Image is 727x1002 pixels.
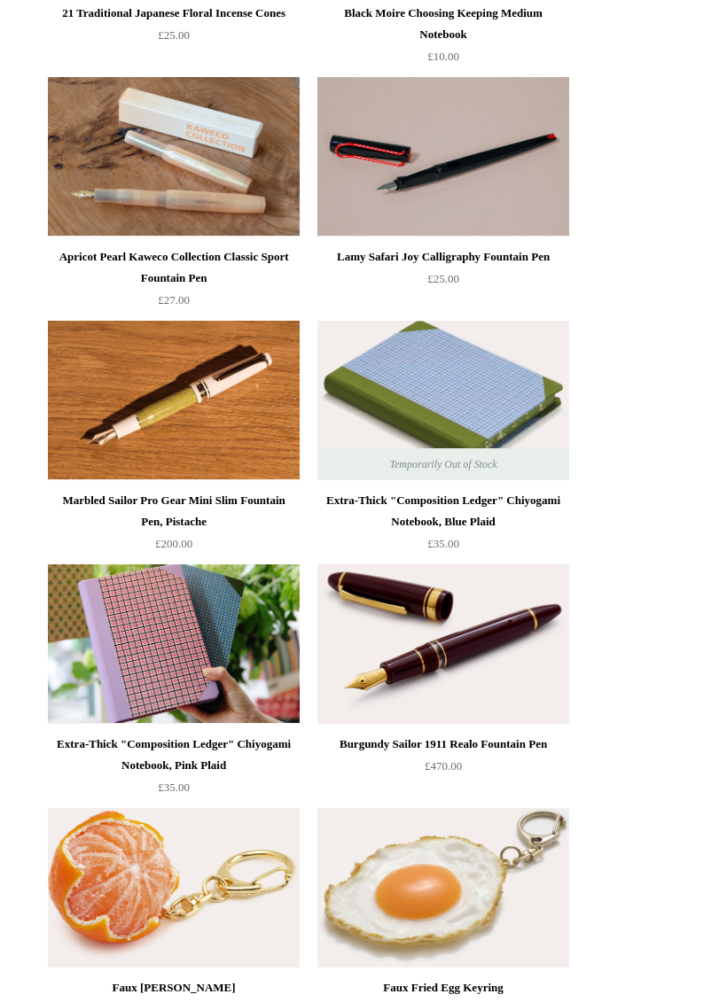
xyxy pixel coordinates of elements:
a: Extra-Thick "Composition Ledger" Chiyogami Notebook, Pink Plaid Extra-Thick "Composition Ledger" ... [48,565,300,725]
img: Marbled Sailor Pro Gear Mini Slim Fountain Pen, Pistache [48,322,300,481]
div: Extra-Thick "Composition Ledger" Chiyogami Notebook, Pink Plaid [52,734,295,777]
a: Black Moire Choosing Keeping Medium Notebook £10.00 [317,4,569,76]
a: Lamy Safari Joy Calligraphy Fountain Pen Lamy Safari Joy Calligraphy Fountain Pen [317,78,569,237]
a: Extra-Thick "Composition Ledger" Chiyogami Notebook, Blue Plaid £35.00 [317,491,569,563]
a: Burgundy Sailor 1911 Realo Fountain Pen £470.00 [317,734,569,807]
a: Burgundy Sailor 1911 Realo Fountain Pen Burgundy Sailor 1911 Realo Fountain Pen [317,565,569,725]
div: Apricot Pearl Kaweco Collection Classic Sport Fountain Pen [52,247,295,290]
img: Apricot Pearl Kaweco Collection Classic Sport Fountain Pen [48,78,300,237]
a: Apricot Pearl Kaweco Collection Classic Sport Fountain Pen Apricot Pearl Kaweco Collection Classi... [48,78,300,237]
a: 21 Traditional Japanese Floral Incense Cones £25.00 [48,4,300,76]
div: Extra-Thick "Composition Ledger" Chiyogami Notebook, Blue Plaid [322,491,565,533]
span: £10.00 [427,50,459,64]
span: £25.00 [158,29,190,43]
span: £25.00 [427,273,459,286]
a: Extra-Thick "Composition Ledger" Chiyogami Notebook, Blue Plaid Extra-Thick "Composition Ledger" ... [317,322,569,481]
span: £35.00 [158,781,190,795]
img: Extra-Thick "Composition Ledger" Chiyogami Notebook, Blue Plaid [317,322,569,481]
div: Faux Fried Egg Keyring [322,978,565,999]
div: Burgundy Sailor 1911 Realo Fountain Pen [322,734,565,756]
span: £27.00 [158,294,190,307]
div: Lamy Safari Joy Calligraphy Fountain Pen [322,247,565,268]
a: Extra-Thick "Composition Ledger" Chiyogami Notebook, Pink Plaid £35.00 [48,734,300,807]
a: Faux Fried Egg Keyring Faux Fried Egg Keyring [317,809,569,968]
a: Lamy Safari Joy Calligraphy Fountain Pen £25.00 [317,247,569,320]
div: Black Moire Choosing Keeping Medium Notebook [322,4,565,46]
a: Faux Clementine Keyring Faux Clementine Keyring [48,809,300,968]
img: Lamy Safari Joy Calligraphy Fountain Pen [317,78,569,237]
a: Marbled Sailor Pro Gear Mini Slim Fountain Pen, Pistache Marbled Sailor Pro Gear Mini Slim Founta... [48,322,300,481]
img: Extra-Thick "Composition Ledger" Chiyogami Notebook, Pink Plaid [48,565,300,725]
span: Temporarily Out of Stock [371,449,514,481]
div: Faux [PERSON_NAME] [52,978,295,999]
div: Marbled Sailor Pro Gear Mini Slim Fountain Pen, Pistache [52,491,295,533]
img: Burgundy Sailor 1911 Realo Fountain Pen [317,565,569,725]
span: £35.00 [427,538,459,551]
span: £200.00 [155,538,192,551]
img: Faux Fried Egg Keyring [317,809,569,968]
div: 21 Traditional Japanese Floral Incense Cones [52,4,295,25]
img: Faux Clementine Keyring [48,809,300,968]
a: Apricot Pearl Kaweco Collection Classic Sport Fountain Pen £27.00 [48,247,300,320]
span: £470.00 [425,760,462,773]
a: Marbled Sailor Pro Gear Mini Slim Fountain Pen, Pistache £200.00 [48,491,300,563]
